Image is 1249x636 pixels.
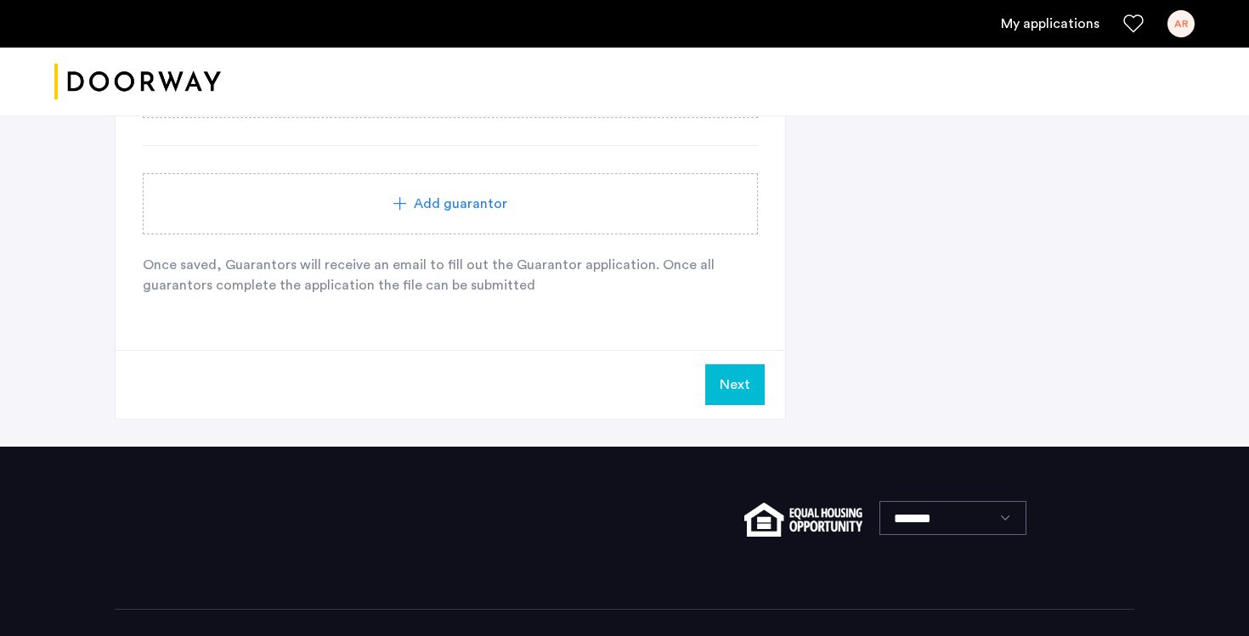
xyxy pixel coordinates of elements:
[744,503,862,537] img: equal-housing.png
[1167,10,1195,37] div: AR
[54,50,221,114] a: Cazamio logo
[143,255,758,295] p: Once saved, Guarantors will receive an email to fill out the Guarantor application. Once all guar...
[879,501,1026,535] select: Language select
[54,50,221,114] img: logo
[414,194,507,214] span: Add guarantor
[1123,14,1144,34] a: Favorites
[1001,14,1099,34] a: My application
[705,364,765,405] button: Next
